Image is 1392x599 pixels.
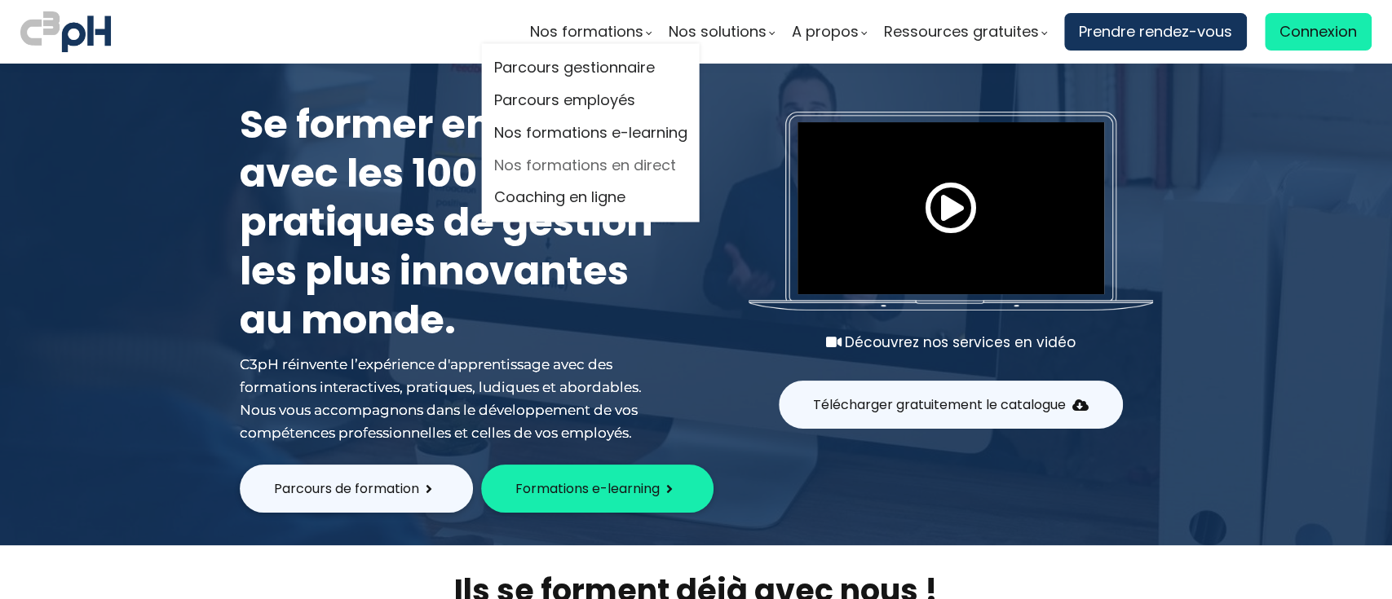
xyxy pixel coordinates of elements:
[1265,13,1372,51] a: Connexion
[792,20,859,44] span: A propos
[20,8,111,55] img: logo C3PH
[240,353,664,444] div: C3pH réinvente l’expérience d'apprentissage avec des formations interactives, pratiques, ludiques...
[884,20,1039,44] span: Ressources gratuites
[240,465,473,513] button: Parcours de formation
[1079,20,1232,44] span: Prendre rendez-vous
[530,20,643,44] span: Nos formations
[494,121,687,145] a: Nos formations e-learning
[515,478,660,499] span: Formations e-learning
[1279,20,1357,44] span: Connexion
[240,100,664,345] h1: Se former en ligne avec les 100 pratiques de gestion les plus innovantes au monde.
[494,186,687,210] a: Coaching en ligne
[494,56,687,81] a: Parcours gestionnaire
[494,153,687,178] a: Nos formations en direct
[813,394,1066,415] span: Télécharger gratuitement le catalogue
[749,331,1152,354] div: Découvrez nos services en vidéo
[494,89,687,113] a: Parcours employés
[1064,13,1247,51] a: Prendre rendez-vous
[669,20,767,44] span: Nos solutions
[274,478,419,499] span: Parcours de formation
[779,381,1123,429] button: Télécharger gratuitement le catalogue
[481,465,714,513] button: Formations e-learning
